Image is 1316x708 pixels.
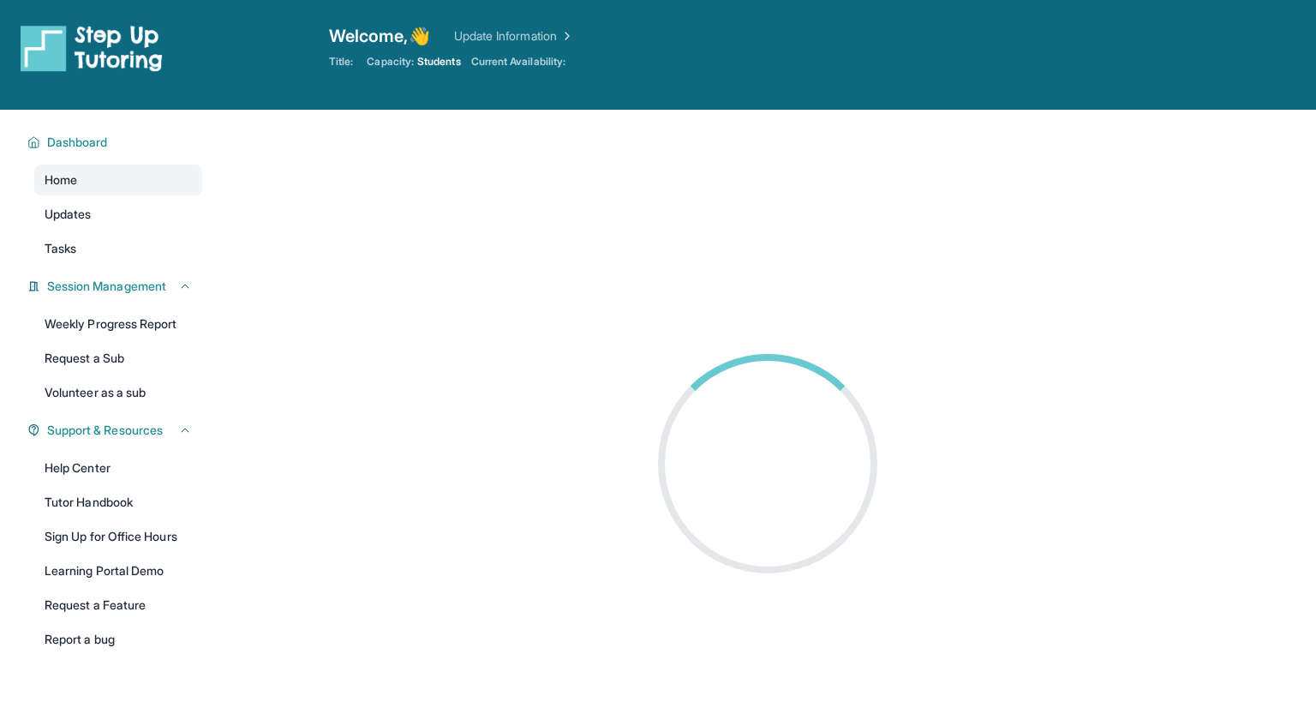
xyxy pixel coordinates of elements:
[45,171,77,189] span: Home
[34,521,202,552] a: Sign Up for Office Hours
[47,422,163,439] span: Support & Resources
[367,55,414,69] span: Capacity:
[557,27,574,45] img: Chevron Right
[34,377,202,408] a: Volunteer as a sub
[40,134,192,151] button: Dashboard
[40,278,192,295] button: Session Management
[34,343,202,374] a: Request a Sub
[34,199,202,230] a: Updates
[34,309,202,339] a: Weekly Progress Report
[34,555,202,586] a: Learning Portal Demo
[34,590,202,621] a: Request a Feature
[329,55,353,69] span: Title:
[45,206,92,223] span: Updates
[47,134,108,151] span: Dashboard
[417,55,461,69] span: Students
[45,240,76,257] span: Tasks
[47,278,166,295] span: Session Management
[34,233,202,264] a: Tasks
[40,422,192,439] button: Support & Resources
[329,24,430,48] span: Welcome, 👋
[454,27,574,45] a: Update Information
[34,165,202,195] a: Home
[34,487,202,518] a: Tutor Handbook
[34,624,202,655] a: Report a bug
[21,24,163,72] img: logo
[34,453,202,483] a: Help Center
[471,55,565,69] span: Current Availability:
